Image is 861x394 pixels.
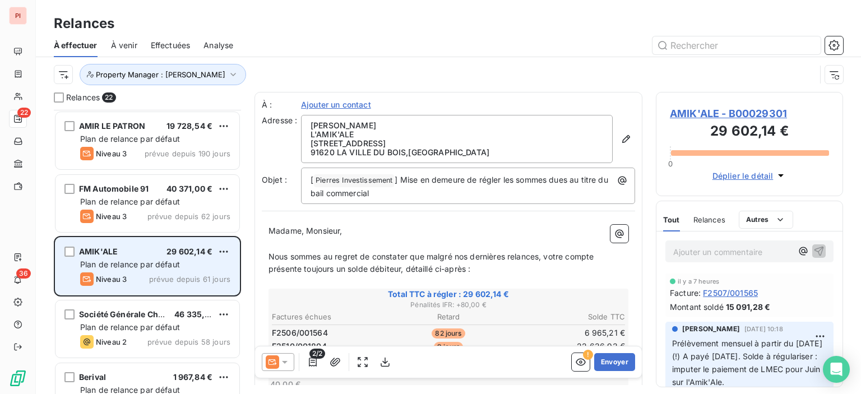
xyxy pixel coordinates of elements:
span: Total TTC à régler : 29 602,14 € [270,289,627,300]
span: Ajouter un contact [301,99,371,110]
span: Adresse : [262,115,297,125]
span: Nous sommes au regret de constater que malgré nos dernières relances, votre compte présente toujo... [269,252,596,274]
p: [STREET_ADDRESS] [311,139,603,148]
h3: 29 602,14 € [670,121,829,143]
p: L'AMIK'ALE [311,130,603,139]
span: 2 [490,368,557,390]
button: Autres [739,211,793,229]
span: Niveau 3 [96,212,127,221]
span: 1 967,84 € [173,372,213,382]
button: Déplier le détail [709,169,790,182]
span: Pierres Investissement [314,174,394,187]
div: Open Intercom Messenger [823,356,850,383]
span: 22 [102,92,115,103]
span: [ [311,175,313,184]
td: 22 636,93 € [508,340,626,353]
span: prévue depuis 61 jours [149,275,230,284]
span: Relances [693,215,725,224]
span: Property Manager : [PERSON_NAME] [96,70,225,79]
h3: Relances [54,13,114,34]
span: Relances [66,92,100,103]
p: [PERSON_NAME] [311,121,603,130]
p: 91620 LA VILLE DU BOIS , [GEOGRAPHIC_DATA] [311,148,603,157]
span: Berival [79,372,106,382]
span: Objet : [262,175,287,184]
span: 22 [17,108,31,118]
span: prévue depuis 190 jours [145,149,230,158]
p: 40,00 € [270,379,488,390]
span: Facture : [670,287,701,299]
label: À : [262,99,301,110]
span: 0 [668,159,673,168]
button: Property Manager : [PERSON_NAME] [80,64,246,85]
span: F2510/001804 [272,341,327,352]
span: AMIR LE PATRON [79,121,145,131]
span: 46 335,20 € [174,309,223,319]
span: il y a 7 heures [678,278,719,285]
span: Tout [663,215,680,224]
span: 82 jours [432,328,465,339]
span: À effectuer [54,40,98,51]
span: Niveau 3 [96,275,127,284]
button: Envoyer [594,353,635,371]
span: Analyse [203,40,233,51]
span: Montant soldé [670,301,724,313]
span: + 80,00 € [559,368,627,390]
span: Niveau 3 [96,149,127,158]
span: FM Automobile 91 [79,184,149,193]
span: Plan de relance par défaut [80,322,180,332]
span: Pénalités IFR : + 80,00 € [270,300,627,310]
span: ] Mise en demeure de régler les sommes dues au titre du bail commercial [311,175,610,198]
span: Plan de relance par défaut [80,197,180,206]
div: grid [54,110,241,394]
span: 15 091,28 € [726,301,771,313]
span: 40 371,00 € [166,184,212,193]
span: 2/2 [309,349,325,359]
span: AMIK'ALE - B00029301 [670,106,829,121]
td: 6 965,21 € [508,327,626,339]
span: AMIK'ALE [79,247,118,256]
span: Prélèvement mensuel à partir du [DATE] (!) A payé [DATE]. Solde à régulariser : imputer le paieme... [672,339,825,387]
span: [DATE] 10:18 [744,326,783,332]
span: [PERSON_NAME] [682,324,740,334]
span: F2507/001565 [703,287,758,299]
span: Société Générale Chaumont [79,309,188,319]
span: prévue depuis 62 jours [147,212,230,221]
span: 29 602,14 € [166,247,212,256]
span: Plan de relance par défaut [80,259,180,269]
span: F2506/001564 [272,327,328,339]
th: Factures échues [271,311,388,323]
span: 19 728,54 € [166,121,212,131]
span: Niveau 2 [96,337,127,346]
div: PI [9,7,27,25]
th: Retard [390,311,507,323]
span: Effectuées [151,40,191,51]
span: 9 jours [434,342,463,352]
th: Solde TTC [508,311,626,323]
span: À venir [111,40,137,51]
span: prévue depuis 58 jours [147,337,230,346]
span: Déplier le détail [712,170,774,182]
img: Logo LeanPay [9,369,27,387]
span: Plan de relance par défaut [80,134,180,143]
span: 36 [16,268,31,279]
input: Rechercher [652,36,821,54]
span: Madame, Monsieur, [269,226,342,235]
